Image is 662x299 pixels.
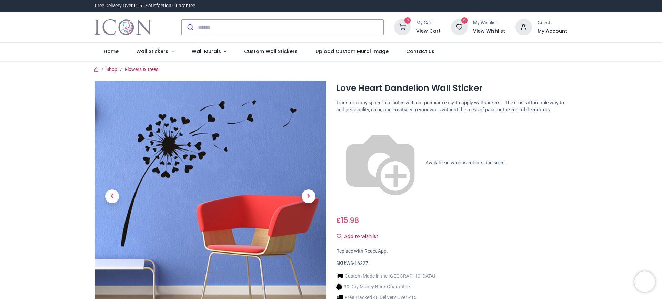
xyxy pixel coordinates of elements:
[95,2,195,9] div: Free Delivery Over £15 - Satisfaction Guarantee
[473,28,505,35] a: View Wishlist
[538,20,567,27] div: Guest
[291,116,326,277] a: Next
[336,231,384,243] button: Add to wishlistAdd to wishlist
[95,116,129,277] a: Previous
[183,43,235,61] a: Wall Murals
[634,271,655,292] iframe: Brevo live chat
[95,18,152,37] a: Logo of Icon Wall Stickers
[244,48,298,55] span: Custom Wall Stickers
[302,189,315,203] span: Next
[336,119,424,207] img: color-wheel.png
[416,28,441,35] a: View Cart
[451,24,468,30] a: 0
[416,20,441,27] div: My Cart
[336,260,567,267] div: SKU:
[105,189,119,203] span: Previous
[394,24,411,30] a: 0
[127,43,183,61] a: Wall Stickers
[336,100,567,113] p: Transform any space in minutes with our premium easy-to-apply wall stickers — the most affordable...
[422,2,567,9] iframe: Customer reviews powered by Trustpilot
[182,20,198,35] button: Submit
[336,283,435,290] li: 30 Day Money Back Guarantee
[336,82,567,94] h1: Love Heart Dandelion Wall Sticker
[461,17,468,24] sup: 0
[336,215,359,225] span: £
[106,66,117,72] a: Shop
[337,234,341,239] i: Add to wishlist
[336,272,435,280] li: Custom Made in the [GEOGRAPHIC_DATA]
[538,28,567,35] a: My Account
[473,20,505,27] div: My Wishlist
[406,48,434,55] span: Contact us
[404,17,411,24] sup: 0
[425,159,506,165] span: Available in various colours and sizes.
[346,260,368,266] span: WS-16227
[95,18,152,37] img: Icon Wall Stickers
[104,48,119,55] span: Home
[136,48,168,55] span: Wall Stickers
[125,66,158,72] a: Flowers & Trees
[315,48,389,55] span: Upload Custom Mural Image
[336,248,567,255] div: Replace with React App.
[341,215,359,225] span: 15.98
[192,48,221,55] span: Wall Murals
